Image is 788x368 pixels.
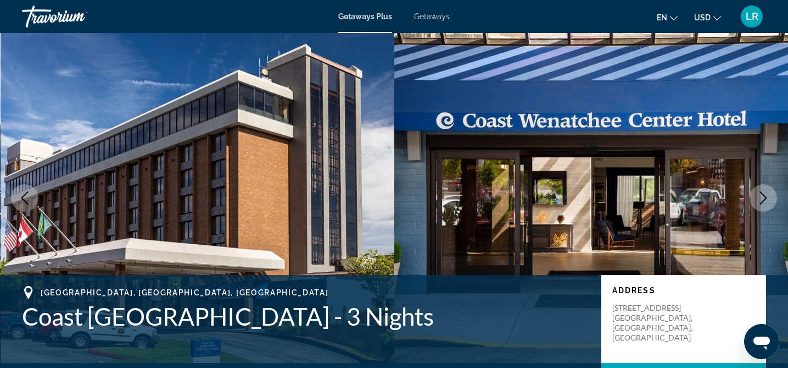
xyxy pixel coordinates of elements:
[338,12,392,21] a: Getaways Plus
[694,9,721,25] button: Change currency
[22,302,590,331] h1: Coast [GEOGRAPHIC_DATA] - 3 Nights
[737,5,766,28] button: User Menu
[612,286,755,295] p: Address
[41,288,328,297] span: [GEOGRAPHIC_DATA], [GEOGRAPHIC_DATA], [GEOGRAPHIC_DATA]
[22,2,132,31] a: Travorium
[657,9,678,25] button: Change language
[11,184,38,212] button: Previous image
[657,13,667,22] span: en
[694,13,711,22] span: USD
[612,303,700,343] p: [STREET_ADDRESS] [GEOGRAPHIC_DATA], [GEOGRAPHIC_DATA], [GEOGRAPHIC_DATA]
[750,184,777,212] button: Next image
[414,12,450,21] a: Getaways
[746,11,758,22] span: LR
[744,324,779,359] iframe: Button to launch messaging window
